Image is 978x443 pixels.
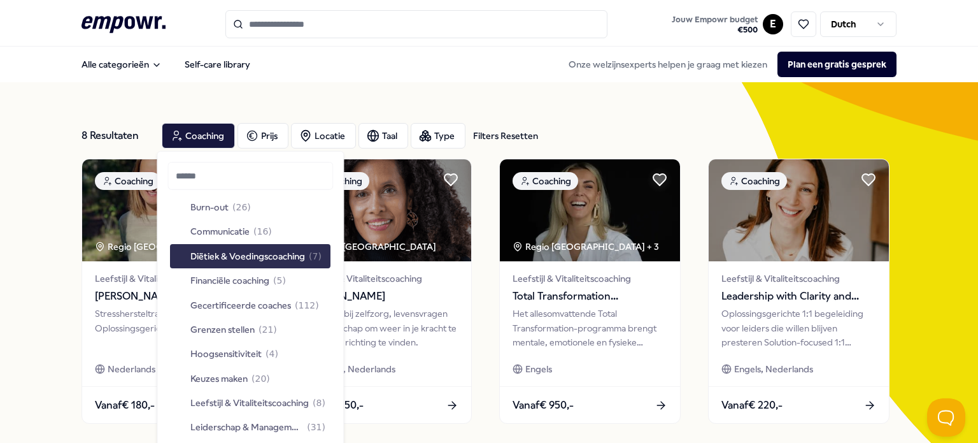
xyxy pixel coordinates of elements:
span: Engels [525,362,552,376]
span: Leadership with Clarity and Energy [721,288,876,305]
a: package imageCoachingRegio [GEOGRAPHIC_DATA] + 3Leefstijl & VitaliteitscoachingTotal Transformati... [499,159,681,424]
span: Jouw Empowr budget [672,15,758,25]
span: Burn-out [190,200,229,214]
button: Alle categorieën [71,52,172,77]
span: Hoogsensitiviteit [190,347,262,361]
span: Leefstijl & Vitaliteitscoaching [721,272,876,286]
span: ( 20 ) [252,371,270,385]
span: Leefstijl & Vitaliteitscoaching [513,272,667,286]
img: package image [709,159,889,261]
span: [PERSON_NAME] [95,288,250,305]
span: Leefstijl & Vitaliteitscoaching [95,272,250,286]
div: Regio [GEOGRAPHIC_DATA] + 2 [95,240,241,254]
button: Type [411,123,465,149]
span: Vanaf € 220,- [721,397,783,414]
span: Grenzen stellen [190,323,255,337]
span: Nederlands [108,362,155,376]
span: Leiderschap & Management [190,420,304,434]
span: Total Transformation Programma [513,288,667,305]
span: Engels, Nederlands [734,362,813,376]
span: ( 4 ) [266,347,278,361]
button: Locatie [291,123,356,149]
button: Jouw Empowr budget€500 [669,12,760,38]
span: ( 8 ) [313,396,325,410]
span: Leefstijl & Vitaliteitscoaching [304,272,458,286]
span: ( 16 ) [253,224,272,238]
a: Jouw Empowr budget€500 [667,11,763,38]
span: ( 31 ) [308,420,326,434]
span: Financiële coaching [190,273,269,287]
a: package imageCoachingRegio [GEOGRAPHIC_DATA] + 2Leefstijl & Vitaliteitscoaching[PERSON_NAME]Stres... [81,159,263,424]
span: ( 21 ) [259,323,277,337]
span: ( 5 ) [273,273,286,287]
div: 8 Resultaten [81,123,152,149]
nav: Main [71,52,260,77]
span: Communicatie [190,224,250,238]
span: € 500 [672,25,758,35]
span: [PERSON_NAME] [304,288,458,305]
button: E [763,14,783,34]
img: package image [82,159,262,261]
a: package imageCoachingRegio [GEOGRAPHIC_DATA] Leefstijl & Vitaliteitscoaching[PERSON_NAME]Coaching... [290,159,472,424]
div: Het allesomvattende Total Transformation-programma brengt mentale, emotionele en fysieke verander... [513,307,667,349]
span: Leefstijl & Vitaliteitscoaching [190,396,309,410]
div: Regio [GEOGRAPHIC_DATA] + 3 [513,240,659,254]
button: Taal [358,123,408,149]
div: Coaching [513,172,578,190]
div: Coaching bij zelfzorg, levensvragen en leiderschap om weer in je kracht te komen en richting te v... [304,307,458,349]
span: Vanaf € 950,- [513,397,574,414]
span: Engels, Nederlands [316,362,395,376]
iframe: Help Scout Beacon - Open [927,398,965,437]
div: Regio [GEOGRAPHIC_DATA] [304,240,438,254]
a: Self-care library [174,52,260,77]
button: Prijs [237,123,288,149]
input: Search for products, categories or subcategories [225,10,607,38]
span: Vanaf € 180,- [95,397,155,414]
button: Plan een gratis gesprek [777,52,896,77]
a: package imageCoachingLeefstijl & VitaliteitscoachingLeadership with Clarity and EnergyOplossingsg... [708,159,889,424]
div: Coaching [95,172,160,190]
div: Oplossingsgerichte 1:1 begeleiding voor leiders die willen blijven presteren Solution-focused 1:1... [721,307,876,349]
span: Keuzes maken [190,371,248,385]
button: Coaching [162,123,235,149]
div: Onze welzijnsexperts helpen je graag met kiezen [558,52,896,77]
span: ( 26 ) [232,200,251,214]
img: package image [291,159,471,261]
div: Filters Resetten [473,129,538,143]
img: package image [500,159,680,261]
div: Stresshersteltraject & Oplossingsgerichte coaching [95,307,250,349]
span: Gecertificeerde coaches [190,298,291,312]
span: ( 7 ) [309,249,322,263]
div: Coaching [721,172,787,190]
span: Diëtiek & Voedingscoaching [190,249,305,263]
span: ( 112 ) [295,298,319,312]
